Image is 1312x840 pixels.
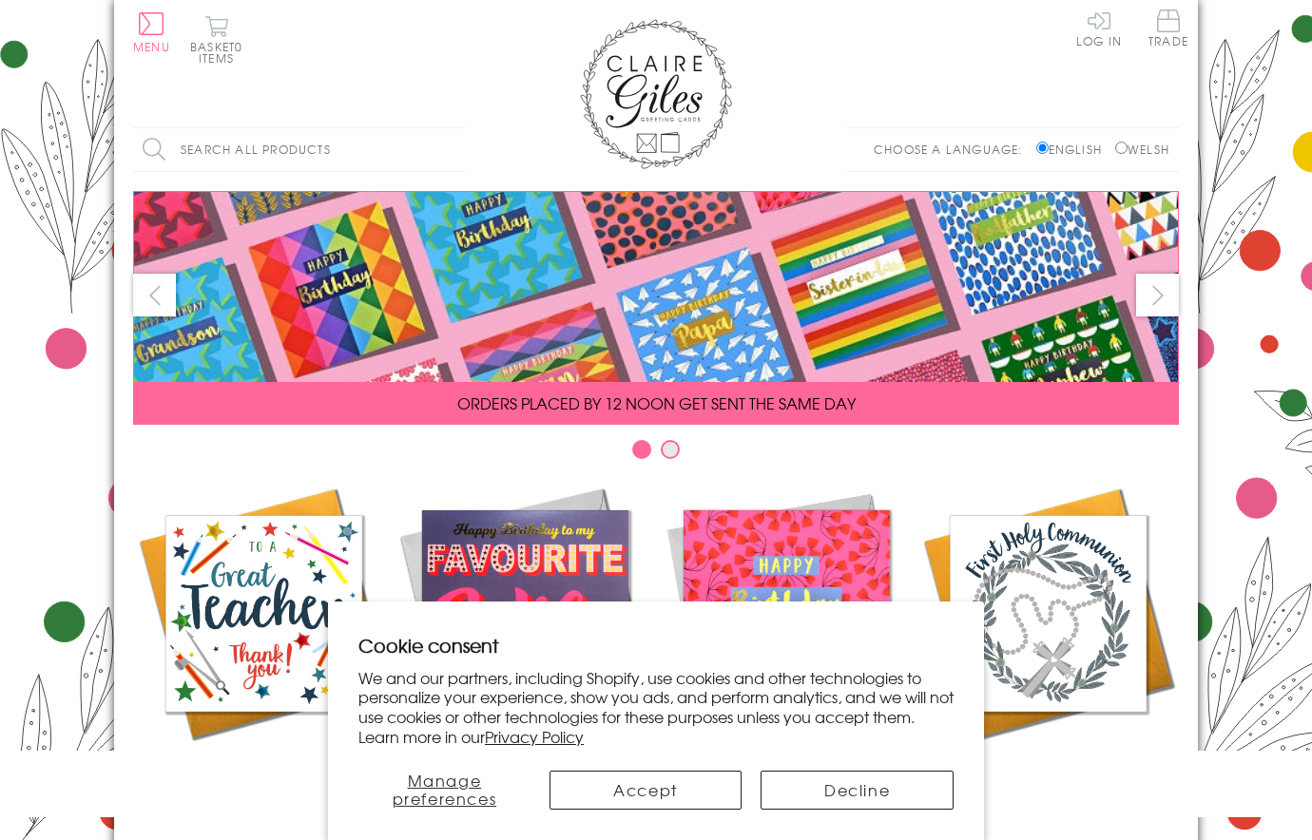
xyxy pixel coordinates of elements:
label: Welsh [1115,141,1169,158]
p: We and our partners, including Shopify, use cookies and other technologies to personalize your ex... [358,668,954,747]
button: Accept [550,771,743,810]
button: Menu [133,12,170,52]
input: Search all products [133,128,466,171]
button: Manage preferences [358,771,531,810]
button: Decline [761,771,954,810]
button: next [1136,274,1179,316]
a: Log In [1076,10,1122,47]
h2: Cookie consent [358,632,954,659]
button: Carousel Page 1 (Current Slide) [632,440,651,459]
button: prev [133,274,176,316]
input: Welsh [1115,142,1128,154]
a: Academic [133,483,395,781]
img: Claire Giles Greetings Cards [580,19,732,169]
label: English [1036,141,1111,158]
button: Basket0 items [190,15,242,64]
a: New Releases [395,483,656,781]
span: 0 items [199,38,242,67]
a: Birthdays [656,483,917,781]
input: Search [447,128,466,171]
div: Carousel Pagination [133,439,1179,468]
span: ORDERS PLACED BY 12 NOON GET SENT THE SAME DAY [457,391,856,414]
span: Manage preferences [393,769,497,810]
a: Communion and Confirmation [917,483,1179,804]
input: English [1036,142,1049,154]
a: Privacy Policy [485,725,584,748]
span: Menu [133,38,170,55]
p: Choose a language: [874,141,1032,158]
span: Trade [1148,10,1188,47]
a: Trade [1148,10,1188,50]
button: Carousel Page 2 [661,440,680,459]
